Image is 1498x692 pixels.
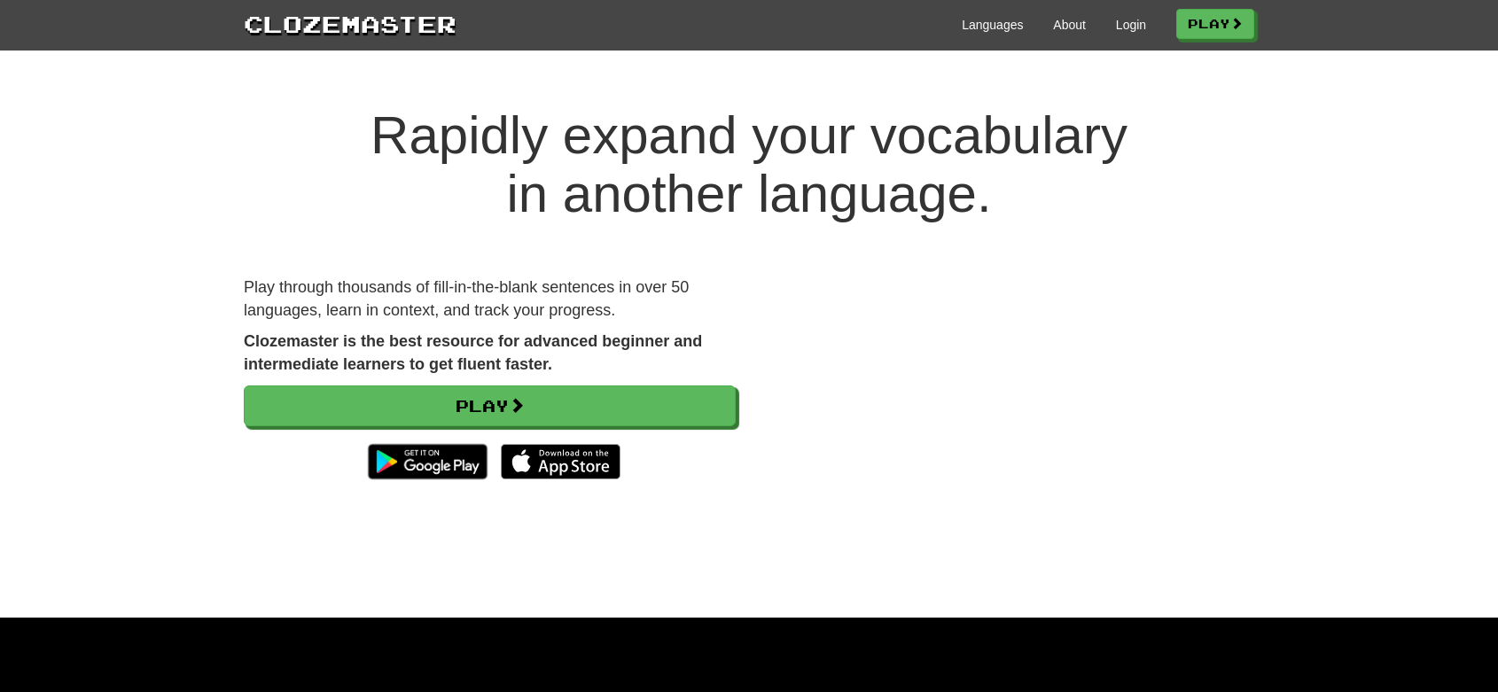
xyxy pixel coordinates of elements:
[359,435,496,488] img: Get it on Google Play
[244,385,736,426] a: Play
[1053,16,1086,34] a: About
[501,444,620,479] img: Download_on_the_App_Store_Badge_US-UK_135x40-25178aeef6eb6b83b96f5f2d004eda3bffbb37122de64afbaef7...
[244,276,736,322] p: Play through thousands of fill-in-the-blank sentences in over 50 languages, learn in context, and...
[1176,9,1254,39] a: Play
[962,16,1023,34] a: Languages
[244,332,702,373] strong: Clozemaster is the best resource for advanced beginner and intermediate learners to get fluent fa...
[1116,16,1146,34] a: Login
[244,7,456,40] a: Clozemaster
